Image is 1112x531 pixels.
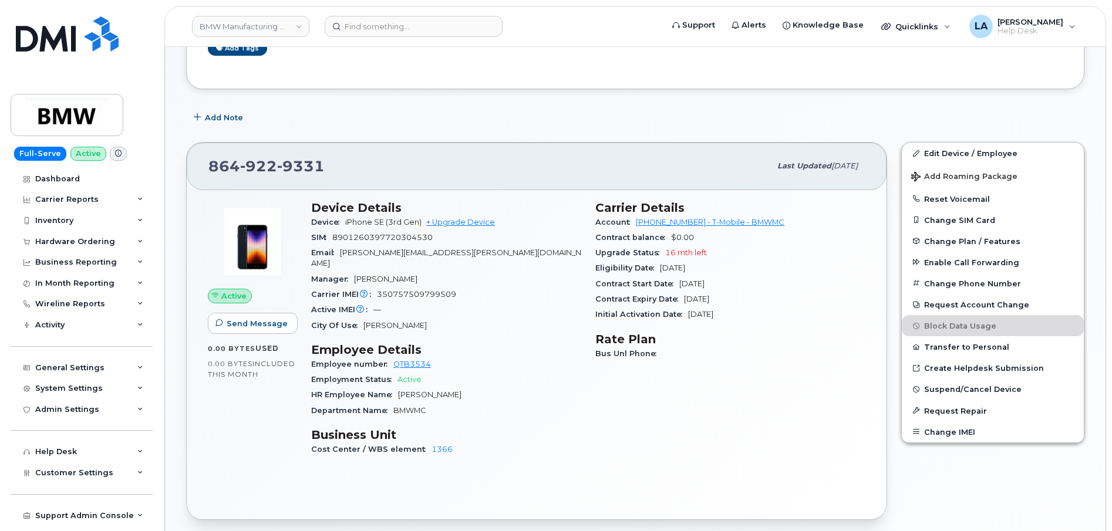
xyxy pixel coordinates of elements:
span: Upgrade Status [595,248,665,257]
span: [DATE] [688,310,713,319]
span: Email [311,248,340,257]
span: Manager [311,275,354,283]
a: QTB3534 [393,360,431,368]
span: LA [975,19,988,33]
h3: Rate Plan [595,332,865,346]
span: Initial Activation Date [595,310,688,319]
span: Eligibility Date [595,263,660,272]
span: 8901260397720304530 [332,233,433,242]
span: Bus Unl Phone [595,349,662,358]
a: Create Helpdesk Submission [902,357,1084,378]
span: Active [221,290,247,302]
img: image20231002-3703462-1angbar.jpeg [217,207,288,277]
a: [PHONE_NUMBER] - T-Mobile - BMWMC [636,218,784,226]
span: used [255,344,279,353]
button: Request Account Change [902,294,1084,315]
span: Last updated [777,161,831,170]
span: Knowledge Base [793,19,864,31]
button: Reset Voicemail [902,188,1084,209]
span: [PERSON_NAME] [998,17,1063,26]
button: Request Repair [902,400,1084,421]
span: Account [595,218,636,226]
a: + Upgrade Device [426,218,495,226]
span: 0.00 Bytes [208,344,255,353]
span: Active IMEI [311,305,373,314]
a: Add tags [208,41,267,56]
span: iPhone SE (3rd Gen) [345,218,422,226]
a: BMW Manufacturing Co LLC [192,16,309,37]
span: [DATE] [684,295,709,303]
button: Change IMEI [902,421,1084,442]
span: Suspend/Cancel Device [924,385,1022,394]
span: [PERSON_NAME] [363,321,427,330]
span: Active [397,375,422,384]
button: Change Plan / Features [902,231,1084,252]
span: 9331 [277,157,325,175]
h3: Employee Details [311,343,581,357]
div: Quicklinks [873,15,959,38]
button: Block Data Usage [902,315,1084,336]
span: Add Roaming Package [911,172,1017,183]
span: 16 mth left [665,248,707,257]
span: Employee number [311,360,393,368]
span: 350757509799509 [377,290,456,299]
span: City Of Use [311,321,363,330]
button: Change Phone Number [902,273,1084,294]
span: Employment Status [311,375,397,384]
span: — [373,305,381,314]
a: Edit Device / Employee [902,143,1084,164]
button: Suspend/Cancel Device [902,378,1084,400]
span: Contract balance [595,233,671,242]
button: Add Roaming Package [902,164,1084,188]
span: [DATE] [679,279,705,288]
span: included this month [208,359,295,378]
span: [DATE] [660,263,685,272]
span: $0.00 [671,233,694,242]
span: Contract Expiry Date [595,295,684,303]
span: Send Message [227,318,288,329]
a: Knowledge Base [774,13,872,37]
button: Enable Call Forwarding [902,252,1084,273]
iframe: Messenger Launcher [1061,480,1103,522]
span: [PERSON_NAME] [398,390,461,399]
span: Add Note [205,112,243,123]
span: Cost Center / WBS element [311,445,432,454]
a: 1366 [432,445,453,454]
button: Transfer to Personal [902,336,1084,357]
input: Find something... [325,16,503,37]
button: Add Note [186,107,253,128]
span: Help Desk [998,26,1063,36]
span: Contract Start Date [595,279,679,288]
span: Support [682,19,715,31]
span: SIM [311,233,332,242]
span: [PERSON_NAME][EMAIL_ADDRESS][PERSON_NAME][DOMAIN_NAME] [311,248,581,268]
a: Support [664,13,723,37]
span: 864 [208,157,325,175]
span: Enable Call Forwarding [924,258,1019,266]
span: 0.00 Bytes [208,360,252,368]
h3: Business Unit [311,428,581,442]
button: Change SIM Card [902,209,1084,231]
h3: Device Details [311,201,581,215]
h3: Carrier Details [595,201,865,215]
span: BMWMC [393,406,426,415]
span: HR Employee Name [311,390,398,399]
div: Lanette Aparicio [961,15,1084,38]
span: Alerts [742,19,766,31]
span: [PERSON_NAME] [354,275,417,283]
span: Device [311,218,345,226]
span: Quicklinks [895,22,938,31]
button: Send Message [208,313,298,334]
a: Alerts [723,13,774,37]
span: 922 [240,157,277,175]
span: [DATE] [831,161,858,170]
span: Department Name [311,406,393,415]
span: Carrier IMEI [311,290,377,299]
span: Change Plan / Features [924,236,1020,245]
